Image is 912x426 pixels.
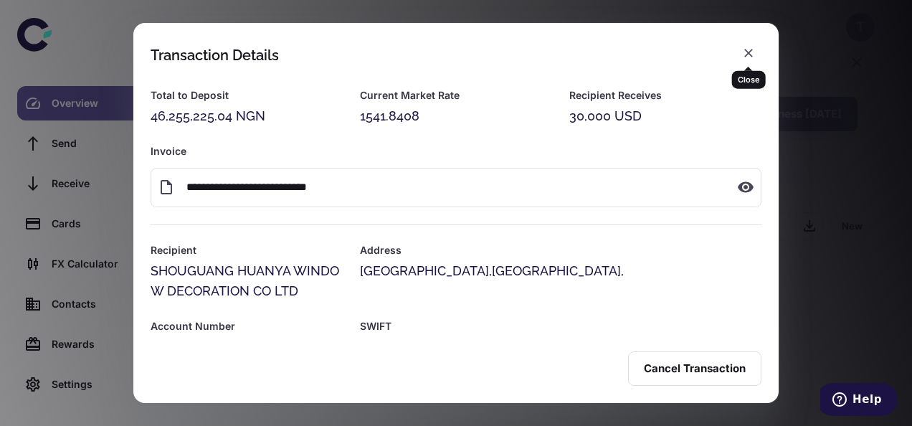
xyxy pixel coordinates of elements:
h6: Account Number [151,318,343,334]
button: Cancel Transaction [628,351,761,386]
div: 1541.8408 [360,106,552,126]
h6: Total to Deposit [151,87,343,103]
div: SHOUGUANG HUANYA WINDOW DECORATION CO LTD [151,261,343,301]
h6: Invoice [151,143,761,159]
div: Transaction Details [151,47,279,64]
h6: Recipient Receives [569,87,761,103]
h6: Address [360,242,761,258]
div: 46,255,225.04 NGN [151,106,343,126]
iframe: Opens a widget where you can find more information [820,383,898,419]
h6: Current Market Rate [360,87,552,103]
div: [GEOGRAPHIC_DATA],[GEOGRAPHIC_DATA], [360,261,761,281]
h6: Recipient [151,242,343,258]
div: 30,000 USD [569,106,761,126]
h6: SWIFT [360,318,761,334]
div: Close [732,71,766,89]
